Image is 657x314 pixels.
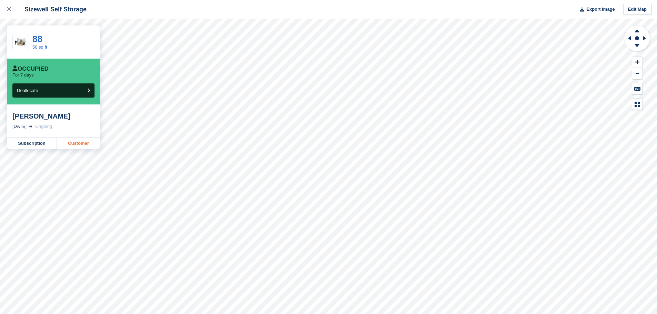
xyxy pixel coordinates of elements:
[35,123,52,130] div: Ongoing
[632,57,643,68] button: Zoom In
[632,83,643,94] button: Keyboard Shortcuts
[576,4,615,15] button: Export Image
[632,99,643,110] button: Map Legend
[32,44,47,50] a: 50 sq ft
[18,5,87,13] div: Sizewell Self Storage
[12,123,27,130] div: [DATE]
[12,65,49,72] div: Occupied
[57,138,100,149] a: Customer
[12,112,94,120] div: [PERSON_NAME]
[632,68,643,79] button: Zoom Out
[12,83,94,98] button: Deallocate
[623,4,651,15] a: Edit Map
[13,36,29,48] img: 50.jpg
[7,138,57,149] a: Subscription
[29,125,32,128] img: arrow-right-light-icn-cde0832a797a2874e46488d9cf13f60e5c3a73dbe684e267c42b8395dfbc2abf.svg
[32,34,42,44] a: 88
[12,72,33,78] p: For 7 days
[17,88,38,93] span: Deallocate
[586,6,615,13] span: Export Image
